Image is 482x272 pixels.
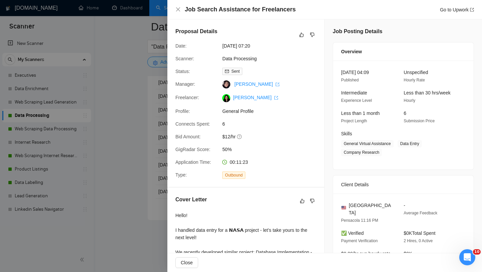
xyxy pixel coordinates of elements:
[341,78,359,82] span: Published
[233,95,278,100] a: [PERSON_NAME] export
[185,5,296,14] h4: Job Search Assistance for Freelancers
[175,56,194,61] span: Scanner:
[175,81,195,87] span: Manager:
[404,251,412,256] span: $0K
[404,78,425,82] span: Hourly Rate
[341,131,352,136] span: Skills
[175,121,210,127] span: Connects Spent:
[231,69,240,74] span: Sent
[470,8,474,12] span: export
[341,70,369,75] span: [DATE] 04:09
[175,69,190,74] span: Status:
[404,230,435,236] span: $0K Total Spent
[341,251,391,264] span: $0.00/hr avg hourly rate paid
[341,230,364,236] span: ✅ Verified
[175,27,217,36] h5: Proposal Details
[404,111,406,116] span: 6
[175,159,211,165] span: Application Time:
[222,94,230,102] img: c1goVuP_CWJl2YRc4NUJek8H-qrzILrYI06Y4UPcPuP5RvAGnc1CI6AQhfAW2sQ7Vf
[308,31,316,39] button: dislike
[404,70,428,75] span: Unspecified
[473,249,481,255] span: 10
[300,198,305,204] span: like
[175,7,181,12] span: close
[175,109,190,114] span: Profile:
[398,140,422,147] span: Data Entry
[310,32,315,38] span: dislike
[175,7,181,12] button: Close
[341,111,380,116] span: Less than 1 month
[298,197,306,205] button: like
[222,160,227,164] span: clock-circle
[175,172,187,178] span: Type:
[341,218,378,223] span: Pensacola 11:16 PM
[298,31,306,39] button: like
[341,140,394,147] span: General Virtual Assistance
[341,90,367,95] span: Intermediate
[333,27,382,36] h5: Job Posting Details
[222,42,323,50] span: [DATE] 07:20
[341,119,367,123] span: Project Length
[175,95,199,100] span: Freelancer:
[222,108,323,115] span: General Profile
[404,98,415,103] span: Hourly
[341,48,362,55] span: Overview
[404,90,451,95] span: Less than 30 hrs/week
[222,133,323,140] span: $12/hr
[222,172,245,179] span: Outbound
[404,211,437,215] span: Average Feedback
[230,159,248,165] span: 00:11:23
[175,147,210,152] span: GigRadar Score:
[310,198,315,204] span: dislike
[308,197,316,205] button: dislike
[275,82,279,86] span: export
[175,134,201,139] span: Bid Amount:
[349,202,393,216] span: [GEOGRAPHIC_DATA]
[222,55,323,62] span: Data Processing
[341,205,346,210] img: 🇺🇸
[404,203,405,208] span: -
[234,81,279,87] a: [PERSON_NAME] export
[237,134,242,139] span: question-circle
[222,146,323,153] span: 50%
[341,149,382,156] span: Company Research
[175,196,207,204] h5: Cover Letter
[440,7,474,12] a: Go to Upworkexport
[175,257,198,268] button: Close
[274,96,278,100] span: export
[299,32,304,38] span: like
[459,249,475,265] iframe: Intercom live chat
[175,43,186,49] span: Date:
[341,239,378,243] span: Payment Verification
[181,259,193,266] span: Close
[404,239,433,243] span: 2 Hires, 0 Active
[341,176,466,194] div: Client Details
[222,120,323,128] span: 6
[225,69,229,73] span: mail
[341,98,372,103] span: Experience Level
[404,119,435,123] span: Submission Price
